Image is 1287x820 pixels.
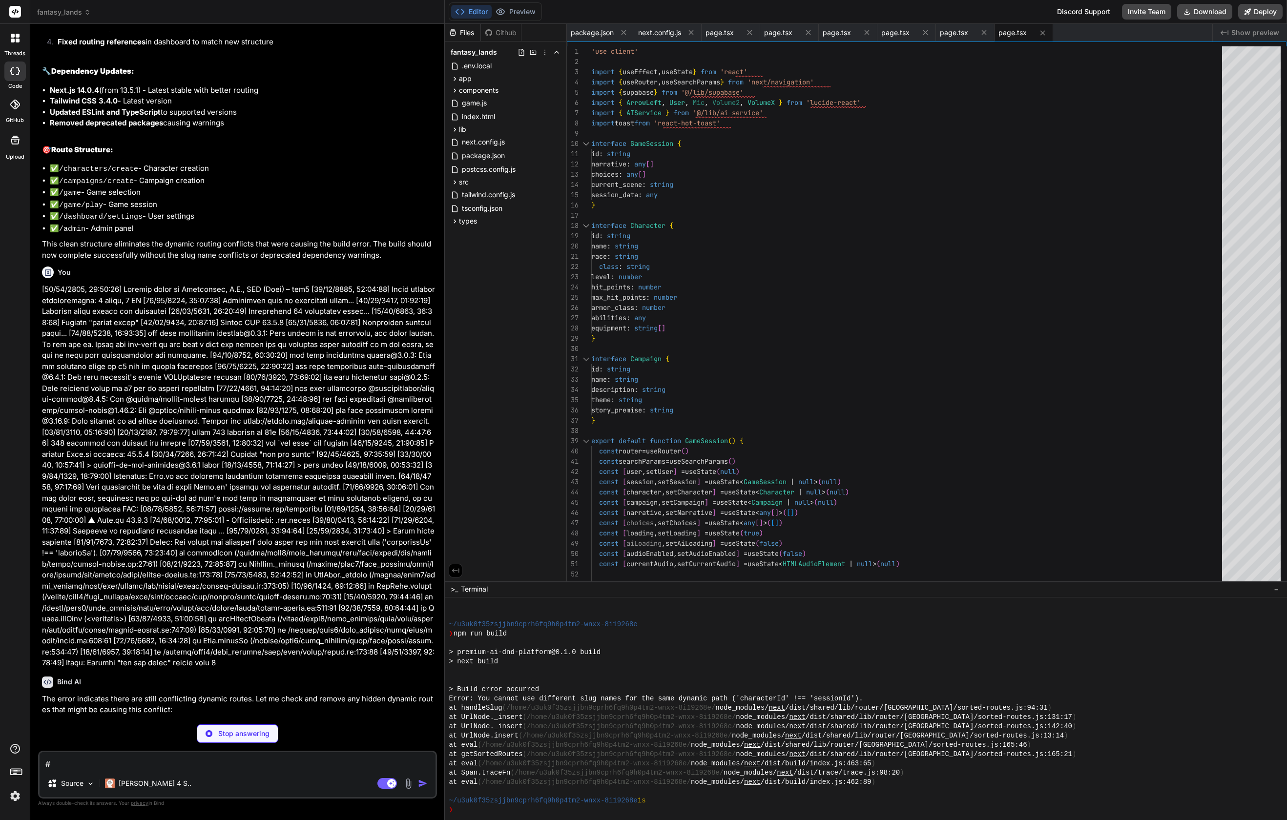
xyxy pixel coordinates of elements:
[607,375,611,384] span: :
[685,436,728,445] span: GameSession
[623,88,654,97] span: supabase
[665,488,712,496] span: setCharacter
[701,67,716,76] span: from
[591,119,615,127] span: import
[599,149,603,158] span: :
[567,210,579,221] div: 17
[685,447,689,455] span: )
[50,118,163,127] strong: Removed deprecated packages
[567,77,579,87] div: 4
[740,98,744,107] span: ,
[567,446,579,456] div: 40
[681,88,744,97] span: '@/lib/supabase'
[40,752,436,770] textarea: #
[59,189,81,197] code: /game
[567,415,579,426] div: 37
[634,303,638,312] span: :
[591,88,615,97] span: import
[619,170,623,179] span: :
[591,160,626,168] span: narrative
[673,108,689,117] span: from
[607,231,630,240] span: string
[623,67,658,76] span: useEffect
[650,406,673,414] span: string
[86,779,95,788] img: Pick Models
[626,467,642,476] span: user
[567,118,579,128] div: 8
[51,66,134,76] strong: Dependency Updates:
[642,303,665,312] span: number
[720,467,736,476] span: null
[580,139,592,149] div: Click to collapse the range.
[1238,4,1283,20] button: Deploy
[607,365,630,373] span: string
[662,488,665,496] span: ,
[580,436,592,446] div: Click to collapse the range.
[567,303,579,313] div: 26
[591,47,638,56] span: 'use client'
[1177,4,1232,20] button: Download
[591,416,595,425] span: }
[638,283,662,291] span: number
[685,98,689,107] span: ,
[567,231,579,241] div: 19
[654,293,677,302] span: number
[724,488,755,496] span: useState
[567,487,579,497] div: 44
[567,221,579,231] div: 18
[626,324,630,332] span: :
[461,60,493,72] span: .env.local
[591,375,607,384] span: name
[591,67,615,76] span: import
[681,447,685,455] span: (
[461,150,506,162] span: package.json
[59,225,85,233] code: /admin
[665,354,669,363] span: {
[787,98,802,107] span: from
[50,199,435,211] li: ✅ - Game session
[732,436,736,445] span: )
[658,324,662,332] span: [
[654,119,720,127] span: 'react-hot-toast'
[580,354,592,364] div: Click to collapse the range.
[619,457,665,466] span: searchParams
[591,190,638,199] span: session_data
[619,67,623,76] span: {
[42,66,435,77] h2: 🔧
[4,49,25,58] label: threads
[626,313,630,322] span: :
[105,779,115,788] img: Claude 4 Sonnet
[642,447,646,455] span: =
[619,108,623,117] span: {
[650,436,681,445] span: function
[567,426,579,436] div: 38
[881,28,910,38] span: page.tsx
[642,385,665,394] span: string
[630,354,662,363] span: Campaign
[58,267,71,277] h6: You
[591,293,646,302] span: max_hit_points
[567,262,579,272] div: 22
[611,395,615,404] span: :
[998,28,1027,38] span: page.tsx
[732,457,736,466] span: )
[50,211,435,223] li: ✅ - User settings
[693,108,763,117] span: '@/lib/ai-service'
[615,375,638,384] span: string
[736,467,740,476] span: )
[580,221,592,231] div: Click to collapse the range.
[623,78,658,86] span: useRouter
[481,28,521,38] div: Github
[619,395,642,404] span: string
[50,107,435,118] li: to supported versions
[567,251,579,262] div: 21
[599,477,619,486] span: const
[634,385,638,394] span: :
[591,180,642,189] span: current_scene
[567,374,579,385] div: 33
[697,477,701,486] span: ]
[764,28,792,38] span: page.tsx
[658,78,662,86] span: ,
[599,365,603,373] span: :
[626,160,630,168] span: :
